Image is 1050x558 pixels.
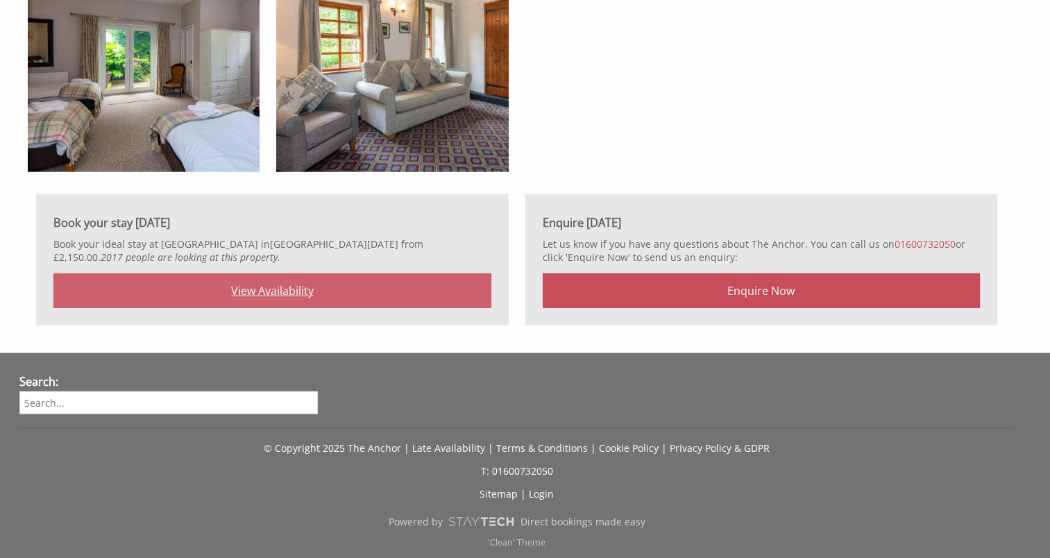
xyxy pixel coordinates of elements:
span: | [488,441,493,455]
a: Login [529,487,554,500]
h3: Search: [19,374,318,389]
a: Terms & Conditions [496,441,588,455]
span: | [661,441,667,455]
i: 2017 people are looking at this property. [101,251,280,264]
p: Book your ideal stay at [GEOGRAPHIC_DATA] in [DATE] from £2,150.00. [53,237,491,264]
a: Cookie Policy [599,441,659,455]
a: Sitemap [480,487,518,500]
p: 'Clean' Theme [19,536,1014,548]
p: Let us know if you have any questions about The Anchor. You can call us on or click 'Enquire Now'... [543,237,981,264]
a: Privacy Policy & GDPR [670,441,770,455]
a: Powered byDirect bookings made easy [19,510,1014,534]
input: Search... [19,391,318,414]
a: 01600732050 [895,237,956,251]
a: Late Availability [412,441,485,455]
h3: Enquire [DATE] [543,215,981,230]
h3: Book your stay [DATE] [53,215,491,230]
span: | [520,487,526,500]
a: T: 01600732050 [481,464,553,477]
a: Enquire Now [543,273,981,308]
a: © Copyright 2025 The Anchor [264,441,401,455]
a: [GEOGRAPHIC_DATA] [270,237,367,251]
img: scrumpy.png [448,514,514,530]
a: View Availability [53,273,491,308]
span: | [404,441,409,455]
span: | [591,441,596,455]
